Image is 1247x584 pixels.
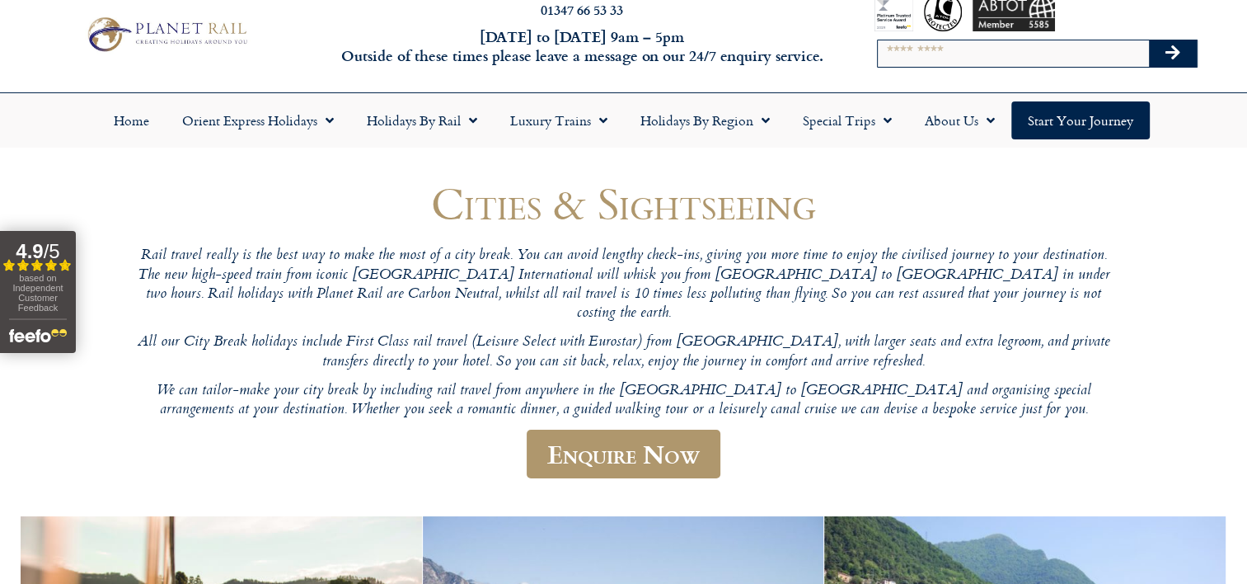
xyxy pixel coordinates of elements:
nav: Menu [8,101,1239,139]
p: Rail travel really is the best way to make the most of a city break. You can avoid lengthy check-... [129,247,1118,323]
p: We can tailor-make your city break by including rail travel from anywhere in the [GEOGRAPHIC_DATA... [129,382,1118,421]
a: Holidays by Rail [350,101,494,139]
p: All our City Break holidays include First Class rail travel (Leisure Select with Eurostar) from [... [129,333,1118,372]
button: Search [1149,40,1197,67]
h6: [DATE] to [DATE] 9am – 5pm Outside of these times please leave a message on our 24/7 enquiry serv... [336,27,827,66]
img: Planet Rail Train Holidays Logo [81,13,251,55]
a: Start your Journey [1011,101,1150,139]
a: Enquire Now [527,430,720,478]
a: Holidays by Region [624,101,786,139]
a: Luxury Trains [494,101,624,139]
a: Special Trips [786,101,908,139]
a: Orient Express Holidays [166,101,350,139]
a: Home [97,101,166,139]
h1: Cities & Sightseeing [129,179,1118,228]
a: About Us [908,101,1011,139]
